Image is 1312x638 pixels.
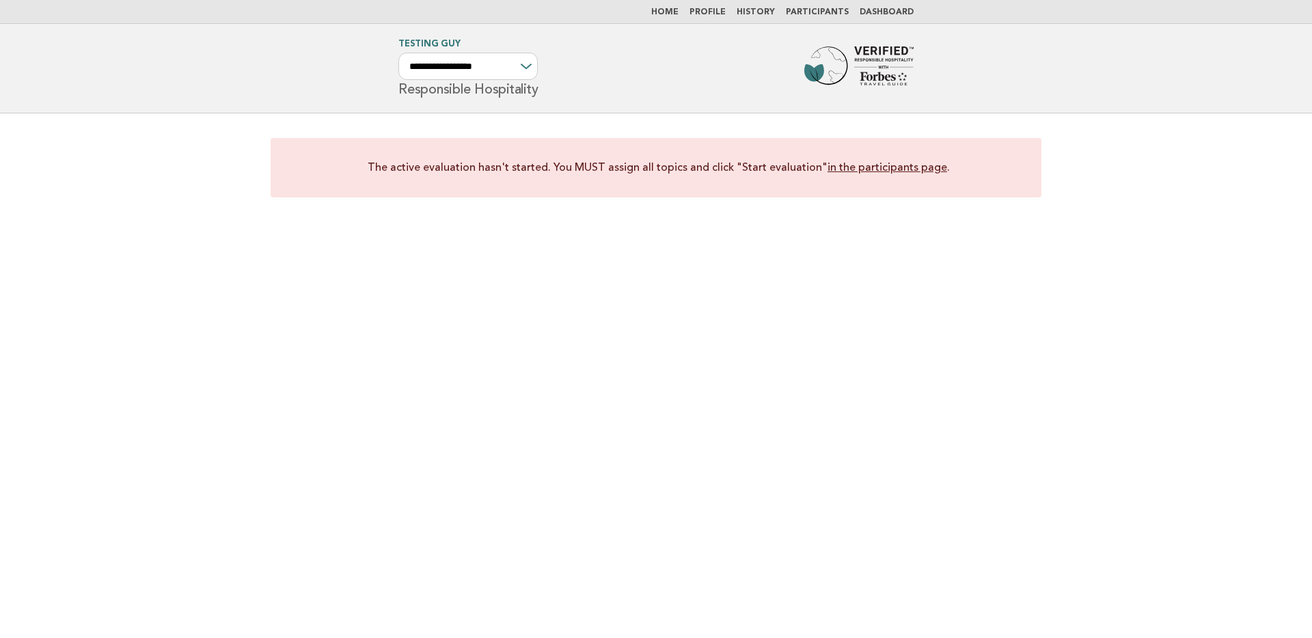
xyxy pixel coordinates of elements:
[786,8,849,16] a: Participants
[689,8,726,16] a: Profile
[651,8,679,16] a: Home
[368,160,950,176] p: The active evaluation hasn't started. You MUST assign all topics and click "Start evaluation" .
[828,161,947,174] a: in the participants page
[398,40,538,96] h1: Responsible Hospitality
[804,46,914,90] img: Forbes Travel Guide
[398,40,460,48] a: Testing Guy
[737,8,775,16] a: History
[860,8,914,16] a: Dashboard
